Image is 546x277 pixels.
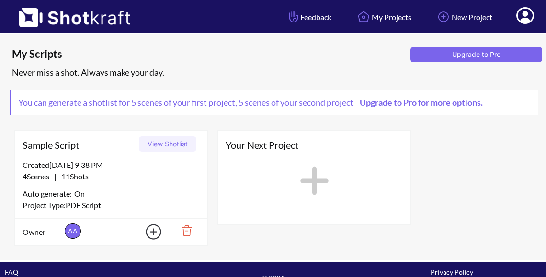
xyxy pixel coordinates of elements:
[23,199,200,211] div: Project Type: PDF Script
[5,268,18,276] a: FAQ
[131,221,164,243] img: Add Icon
[435,9,452,25] img: Add Icon
[237,97,353,108] span: 5 scenes of your second project
[428,4,500,30] a: New Project
[10,65,541,80] div: Never miss a shot. Always make your day.
[355,9,372,25] img: Home Icon
[226,138,403,152] span: Your Next Project
[23,172,54,181] span: 4 Scenes
[65,223,81,239] span: AA
[130,97,237,108] span: 5 scenes of your first project ,
[74,188,85,199] span: On
[287,9,300,25] img: Hand Icon
[23,138,136,152] span: Sample Script
[12,47,407,61] span: My Scripts
[410,47,542,62] button: Upgrade to Pro
[167,222,200,239] img: Trash Icon
[23,188,74,199] span: Auto generate:
[11,90,495,115] span: You can generate a shotlist for
[348,4,419,30] a: My Projects
[287,11,331,22] span: Feedback
[353,97,488,108] a: Upgrade to Pro for more options.
[23,226,62,238] span: Owner
[23,171,89,182] span: |
[23,159,200,171] div: Created [DATE] 9:38 PM
[139,136,196,152] button: View Shotlist
[57,172,89,181] span: 11 Shots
